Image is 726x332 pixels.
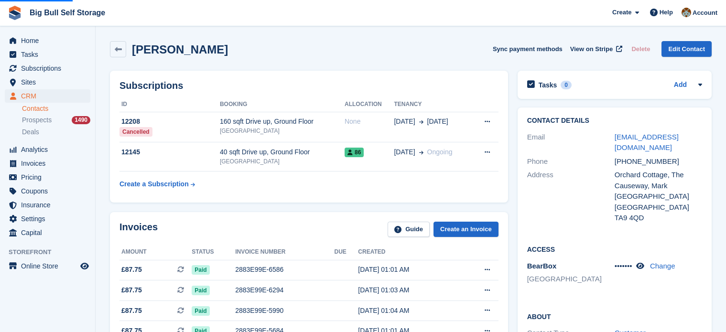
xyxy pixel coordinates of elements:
a: menu [5,198,90,212]
div: Create a Subscription [119,179,189,189]
span: Subscriptions [21,62,78,75]
a: Prospects 1490 [22,115,90,125]
div: 12145 [119,147,220,157]
a: Preview store [79,260,90,272]
th: Booking [220,97,345,112]
span: Sites [21,75,78,89]
div: 1490 [72,116,90,124]
th: Amount [119,245,192,260]
th: Due [334,245,358,260]
th: Tenancy [394,97,471,112]
span: £87.75 [121,265,142,275]
th: Allocation [345,97,394,112]
a: menu [5,62,90,75]
a: Edit Contact [661,41,712,57]
span: Prospects [22,116,52,125]
a: Guide [388,222,430,237]
span: Invoices [21,157,78,170]
h2: [PERSON_NAME] [132,43,228,56]
h2: Invoices [119,222,158,237]
span: Coupons [21,184,78,198]
span: Paid [192,286,209,295]
span: Create [612,8,631,17]
a: Big Bull Self Storage [26,5,109,21]
div: [GEOGRAPHIC_DATA] [220,157,345,166]
div: Email [527,132,615,153]
a: Add [674,80,687,91]
div: 2883E99E-6586 [235,265,334,275]
li: [GEOGRAPHIC_DATA] [527,274,615,285]
div: 40 sqft Drive up, Ground Floor [220,147,345,157]
span: Storefront [9,247,95,257]
a: menu [5,171,90,184]
th: ID [119,97,220,112]
a: menu [5,143,90,156]
th: Invoice number [235,245,334,260]
div: [GEOGRAPHIC_DATA] [615,191,702,202]
h2: Contact Details [527,117,702,125]
span: Settings [21,212,78,225]
div: 12208 [119,117,220,127]
span: Paid [192,265,209,275]
a: Deals [22,127,90,137]
a: menu [5,48,90,61]
span: BearBox [527,262,557,270]
div: 2883E99E-5990 [235,306,334,316]
span: Account [693,8,717,18]
h2: Access [527,244,702,254]
a: Change [650,262,675,270]
h2: Subscriptions [119,80,498,91]
h2: Tasks [539,81,557,89]
span: Ongoing [427,148,453,156]
a: View on Stripe [566,41,624,57]
button: Delete [628,41,654,57]
a: menu [5,157,90,170]
span: £87.75 [121,285,142,295]
a: Create a Subscription [119,175,195,193]
span: Online Store [21,259,78,273]
div: [DATE] 01:03 AM [358,285,459,295]
a: Contacts [22,104,90,113]
div: [GEOGRAPHIC_DATA] [220,127,345,135]
span: Help [660,8,673,17]
span: Deals [22,128,39,137]
div: [PHONE_NUMBER] [615,156,702,167]
span: Capital [21,226,78,239]
div: [GEOGRAPHIC_DATA] [615,202,702,213]
a: menu [5,259,90,273]
a: menu [5,75,90,89]
div: Cancelled [119,127,152,137]
a: menu [5,184,90,198]
img: stora-icon-8386f47178a22dfd0bd8f6a31ec36ba5ce8667c1dd55bd0f319d3a0aa187defe.svg [8,6,22,20]
th: Status [192,245,235,260]
a: menu [5,212,90,225]
div: Orchard Cottage, The Causeway, Mark [615,170,702,191]
a: menu [5,89,90,103]
div: [DATE] 01:01 AM [358,265,459,275]
span: View on Stripe [570,44,613,54]
span: [DATE] [427,117,448,127]
span: Pricing [21,171,78,184]
div: 2883E99E-6294 [235,285,334,295]
span: [DATE] [394,147,415,157]
span: [DATE] [394,117,415,127]
a: Create an Invoice [433,222,498,237]
div: Address [527,170,615,224]
div: 160 sqft Drive up, Ground Floor [220,117,345,127]
div: None [345,117,394,127]
a: [EMAIL_ADDRESS][DOMAIN_NAME] [615,133,679,152]
a: menu [5,226,90,239]
h2: About [527,311,702,321]
div: [DATE] 01:04 AM [358,306,459,316]
span: Insurance [21,198,78,212]
div: 0 [561,81,572,89]
span: Paid [192,306,209,316]
span: Tasks [21,48,78,61]
span: Analytics [21,143,78,156]
button: Sync payment methods [493,41,563,57]
th: Created [358,245,459,260]
div: TA9 4QD [615,213,702,224]
a: menu [5,34,90,47]
span: Home [21,34,78,47]
span: CRM [21,89,78,103]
